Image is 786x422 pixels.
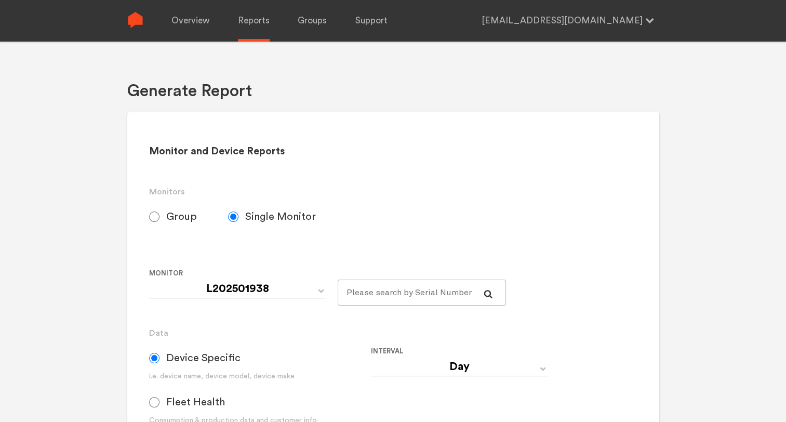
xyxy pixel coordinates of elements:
[149,186,637,198] h3: Monitors
[127,81,252,102] h1: Generate Report
[166,396,225,408] span: Fleet Health
[149,145,637,158] h2: Monitor and Device Reports
[149,212,159,222] input: Group
[371,345,584,358] label: Interval
[149,267,329,280] label: Monitor
[149,353,159,363] input: Device Specific
[149,327,637,339] h3: Data
[245,210,316,223] span: Single Monitor
[127,12,143,28] img: Sense Logo
[149,371,371,382] div: i.e. device name, device model, device make
[166,210,197,223] span: Group
[338,267,498,280] label: For large monitor counts
[338,280,507,306] input: Please search by Serial Number
[228,212,238,222] input: Single Monitor
[149,397,159,407] input: Fleet Health
[166,352,241,364] span: Device Specific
